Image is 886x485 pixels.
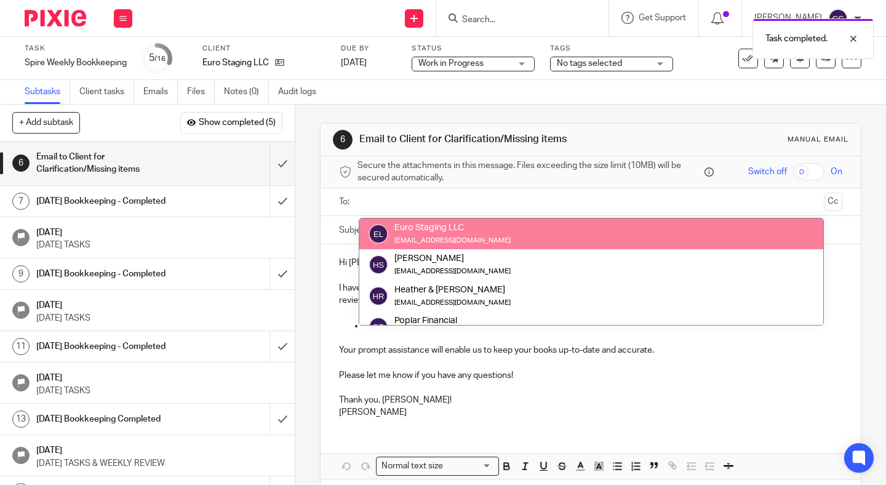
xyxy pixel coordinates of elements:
[199,118,276,128] span: Show completed (5)
[143,80,178,104] a: Emails
[36,410,184,428] h1: [DATE] Bookkeeping Completed
[369,286,388,306] img: svg%3E
[394,237,511,244] small: [EMAIL_ADDRESS][DOMAIN_NAME]
[339,406,842,419] p: [PERSON_NAME]
[12,411,30,428] div: 13
[748,166,787,178] span: Switch off
[369,317,388,337] img: svg%3E
[394,222,511,234] div: Euro Staging LLC
[36,223,282,239] h1: [DATE]
[25,57,127,69] div: Spire Weekly Bookkeeping
[154,55,166,62] small: /16
[765,33,828,45] p: Task completed.
[12,154,30,172] div: 6
[12,193,30,210] div: 7
[339,257,842,269] p: Hi [PERSON_NAME],
[25,44,127,54] label: Task
[187,80,215,104] a: Files
[357,159,701,185] span: Secure the attachments in this message. Files exceeding the size limit (10MB) will be secured aut...
[339,344,842,356] p: Your prompt assistance will enable us to keep your books up-to-date and accurate.
[36,192,184,210] h1: [DATE] Bookkeeping - Completed
[394,268,511,275] small: [EMAIL_ADDRESS][DOMAIN_NAME]
[412,44,535,54] label: Status
[202,57,269,69] p: Euro Staging LLC
[369,224,388,244] img: svg%3E
[36,296,282,311] h1: [DATE]
[12,112,80,133] button: + Add subtask
[36,385,282,397] p: [DATE] TASKS
[376,457,499,476] div: Search for option
[394,299,511,306] small: [EMAIL_ADDRESS][DOMAIN_NAME]
[339,356,842,382] p: Please let me know if you have any questions!
[36,239,282,251] p: [DATE] TASKS
[180,112,282,133] button: Show completed (5)
[36,369,282,384] h1: [DATE]
[418,59,484,68] span: Work in Progress
[341,44,396,54] label: Due by
[36,148,184,179] h1: Email to Client for Clarification/Missing items
[369,255,388,275] img: svg%3E
[394,315,511,327] div: Poplar Financial
[788,135,848,145] div: Manual email
[824,193,842,211] button: Cc
[341,58,367,67] span: [DATE]
[394,283,511,295] div: Heather & [PERSON_NAME]
[36,312,282,324] p: [DATE] TASKS
[25,10,86,26] img: Pixie
[149,51,166,65] div: 5
[359,133,617,146] h1: Email to Client for Clarification/Missing items
[447,460,492,473] input: Search for option
[394,252,511,265] div: [PERSON_NAME]
[36,457,282,470] p: [DATE] TASKS & WEEKLY REVIEW
[339,224,371,236] label: Subject:
[333,130,353,150] div: 6
[339,196,353,208] label: To:
[831,166,842,178] span: On
[12,338,30,355] div: 11
[36,265,184,283] h1: [DATE] Bookkeeping - Completed
[557,59,622,68] span: No tags selected
[25,80,70,104] a: Subtasks
[339,269,842,307] p: I have completed the weekly bookkeeping for Euro Staging LLC, and I am attaching the end of week ...
[339,382,842,407] p: Thank you, [PERSON_NAME]!
[79,80,134,104] a: Client tasks
[36,441,282,457] h1: [DATE]
[36,337,184,356] h1: [DATE] Bookkeeping - Completed
[202,44,325,54] label: Client
[278,80,325,104] a: Audit logs
[828,9,848,28] img: svg%3E
[224,80,269,104] a: Notes (0)
[12,265,30,283] div: 9
[379,460,446,473] span: Normal text size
